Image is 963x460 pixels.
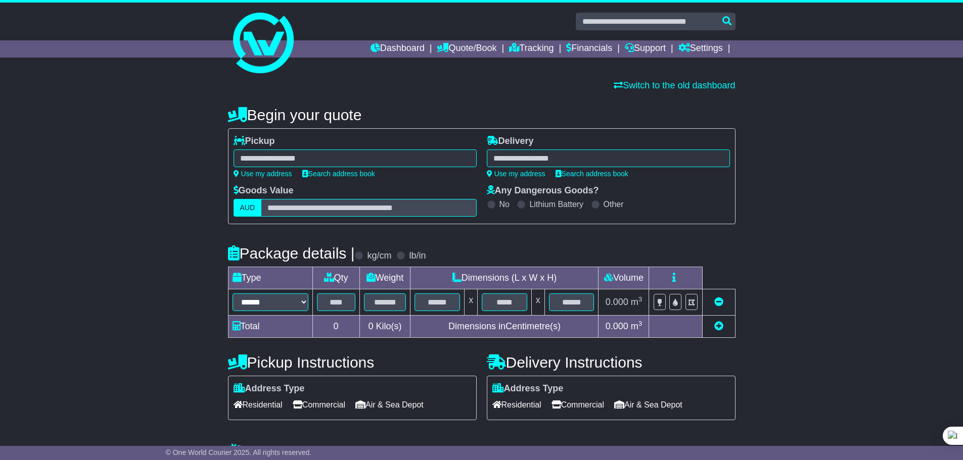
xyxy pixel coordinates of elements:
[492,397,541,413] span: Residential
[606,297,628,307] span: 0.000
[234,185,294,196] label: Goods Value
[631,321,643,331] span: m
[487,185,599,196] label: Any Dangerous Goods?
[409,250,426,262] label: lb/in
[234,397,283,413] span: Residential
[228,316,312,338] td: Total
[487,354,736,371] h4: Delivery Instructions
[631,297,643,307] span: m
[312,267,359,289] td: Qty
[625,40,666,58] a: Support
[487,136,534,147] label: Delivery
[312,316,359,338] td: 0
[437,40,496,58] a: Quote/Book
[228,354,477,371] h4: Pickup Instructions
[371,40,425,58] a: Dashboard
[228,245,355,262] h4: Package details |
[166,448,312,456] span: © One World Courier 2025. All rights reserved.
[228,267,312,289] td: Type
[599,267,649,289] td: Volume
[293,397,345,413] span: Commercial
[678,40,723,58] a: Settings
[302,170,375,178] a: Search address book
[359,316,410,338] td: Kilo(s)
[367,250,391,262] label: kg/cm
[234,383,305,394] label: Address Type
[614,397,682,413] span: Air & Sea Depot
[465,289,478,316] td: x
[410,267,599,289] td: Dimensions (L x W x H)
[234,199,262,217] label: AUD
[566,40,612,58] a: Financials
[552,397,604,413] span: Commercial
[614,80,735,90] a: Switch to the old dashboard
[638,320,643,327] sup: 3
[714,297,723,307] a: Remove this item
[368,321,373,331] span: 0
[529,199,583,209] label: Lithium Battery
[234,136,275,147] label: Pickup
[359,267,410,289] td: Weight
[499,199,510,209] label: No
[228,443,736,459] h4: Warranty & Insurance
[531,289,544,316] td: x
[228,107,736,123] h4: Begin your quote
[492,383,564,394] label: Address Type
[606,321,628,331] span: 0.000
[487,170,545,178] a: Use my address
[355,397,424,413] span: Air & Sea Depot
[509,40,554,58] a: Tracking
[556,170,628,178] a: Search address book
[714,321,723,331] a: Add new item
[410,316,599,338] td: Dimensions in Centimetre(s)
[234,170,292,178] a: Use my address
[604,199,624,209] label: Other
[638,295,643,303] sup: 3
